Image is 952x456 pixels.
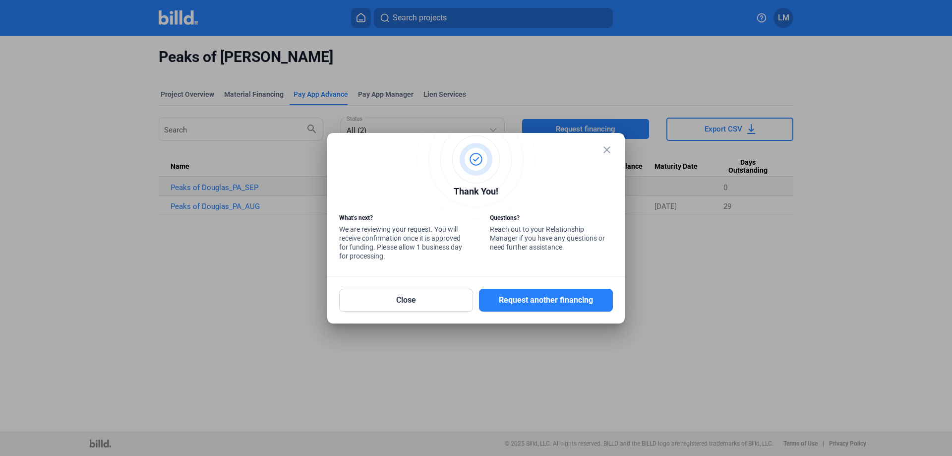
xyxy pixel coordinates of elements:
mat-icon: close [601,144,613,156]
div: What’s next? [339,213,462,225]
div: Thank You! [339,185,613,201]
div: Reach out to your Relationship Manager if you have any questions or need further assistance. [490,213,613,254]
div: We are reviewing your request. You will receive confirmation once it is approved for funding. Ple... [339,213,462,263]
div: Questions? [490,213,613,225]
button: Close [339,289,473,312]
button: Request another financing [479,289,613,312]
